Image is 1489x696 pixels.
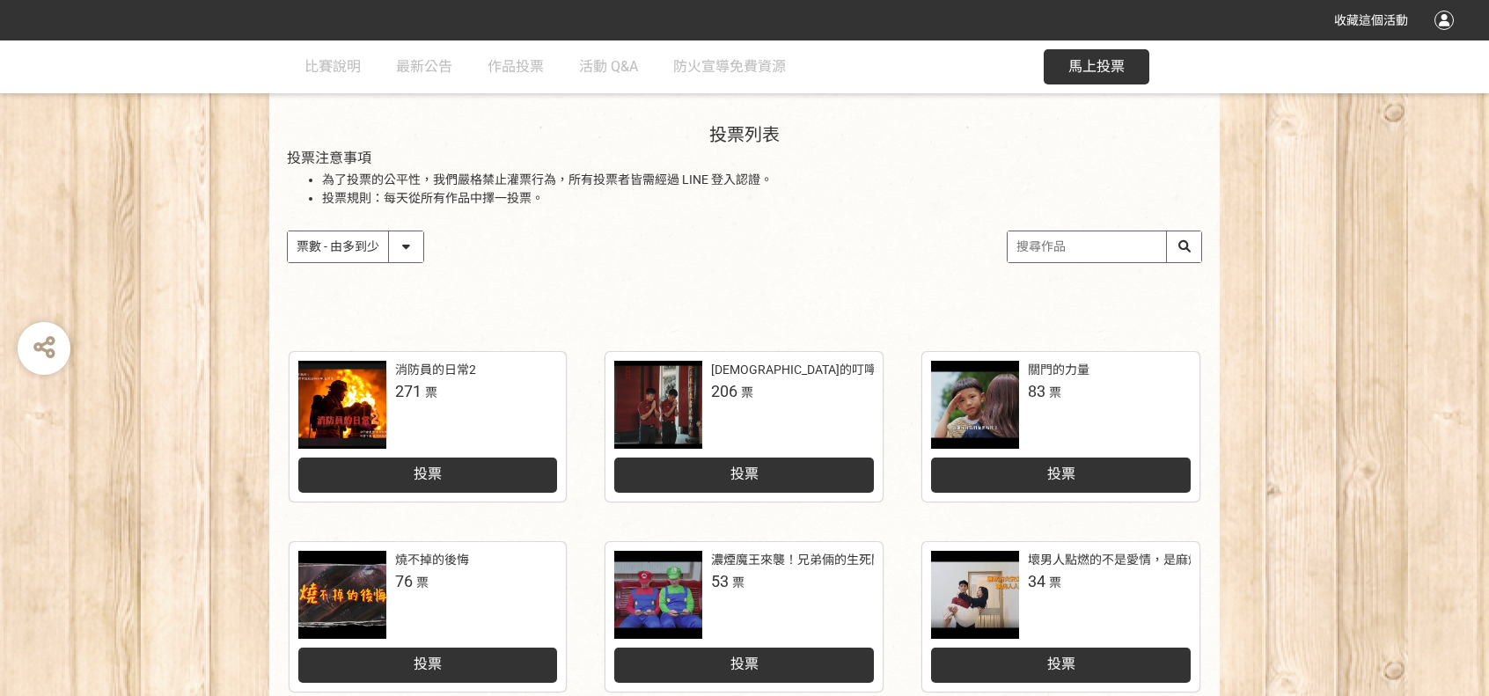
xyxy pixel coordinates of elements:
[425,385,437,399] span: 票
[1047,656,1075,672] span: 投票
[711,572,729,590] span: 53
[1047,465,1075,482] span: 投票
[488,40,544,93] a: 作品投票
[1008,231,1201,262] input: 搜尋作品
[1334,13,1408,27] span: 收藏這個活動
[605,352,883,502] a: [DEMOGRAPHIC_DATA]的叮嚀：人離火要熄，住警器不離206票投票
[290,352,567,502] a: 消防員的日常2271票投票
[922,542,1199,692] a: 壞男人點燃的不是愛情，是麻煩34票投票
[304,40,361,93] a: 比賽說明
[304,58,361,75] span: 比賽說明
[322,189,1202,208] li: 投票規則：每天從所有作品中擇一投票。
[1049,575,1061,590] span: 票
[579,40,638,93] a: 活動 Q&A
[414,465,442,482] span: 投票
[579,58,638,75] span: 活動 Q&A
[922,352,1199,502] a: 關門的力量83票投票
[488,58,544,75] span: 作品投票
[395,572,413,590] span: 76
[673,40,786,93] a: 防火宣導免費資源
[290,542,567,692] a: 燒不掉的後悔76票投票
[1068,58,1125,75] span: 馬上投票
[1028,551,1200,569] div: 壞男人點燃的不是愛情，是麻煩
[711,382,737,400] span: 206
[395,382,422,400] span: 271
[1028,361,1089,379] div: 關門的力量
[322,171,1202,189] li: 為了投票的公平性，我們嚴格禁止灌票行為，所有投票者皆需經過 LINE 登入認證。
[1028,382,1045,400] span: 83
[711,361,1024,379] div: [DEMOGRAPHIC_DATA]的叮嚀：人離火要熄，住警器不離
[395,551,469,569] div: 燒不掉的後悔
[730,465,759,482] span: 投票
[395,361,476,379] div: 消防員的日常2
[741,385,753,399] span: 票
[414,656,442,672] span: 投票
[1028,572,1045,590] span: 34
[732,575,744,590] span: 票
[396,40,452,93] a: 最新公告
[605,542,883,692] a: 濃煙魔王來襲！兄弟倆的生死關門53票投票
[1044,49,1149,84] button: 馬上投票
[396,58,452,75] span: 最新公告
[1049,385,1061,399] span: 票
[673,58,786,75] span: 防火宣導免費資源
[730,656,759,672] span: 投票
[287,124,1202,145] h1: 投票列表
[287,150,371,166] span: 投票注意事項
[711,551,896,569] div: 濃煙魔王來襲！兄弟倆的生死關門
[416,575,429,590] span: 票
